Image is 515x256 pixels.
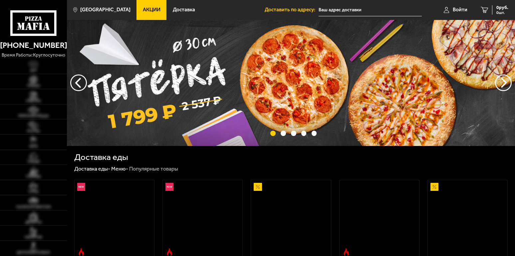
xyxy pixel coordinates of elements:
button: следующий [70,74,87,91]
img: Новинка [165,183,173,191]
button: точки переключения [301,131,306,136]
span: Доставка [173,7,195,12]
a: Доставка еды- [74,166,110,172]
img: Острое блюдо [77,248,85,256]
a: Меню- [111,166,128,172]
img: Новинка [77,183,85,191]
button: точки переключения [312,131,317,136]
div: Популярные товары [129,166,178,173]
span: [GEOGRAPHIC_DATA] [80,7,130,12]
button: точки переключения [270,131,275,136]
span: Войти [453,7,467,12]
span: Доставить по адресу: [265,7,319,12]
img: Акционный [254,183,262,191]
span: 0 шт. [496,11,508,15]
span: Акции [143,7,160,12]
button: точки переключения [281,131,286,136]
img: Острое блюдо [342,248,350,256]
h1: Доставка еды [74,153,128,162]
button: точки переключения [291,131,296,136]
input: Ваш адрес доставки [319,4,421,16]
button: предыдущий [495,74,512,91]
span: 0 руб. [496,5,508,10]
img: Акционный [430,183,438,191]
img: Острое блюдо [165,248,173,256]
